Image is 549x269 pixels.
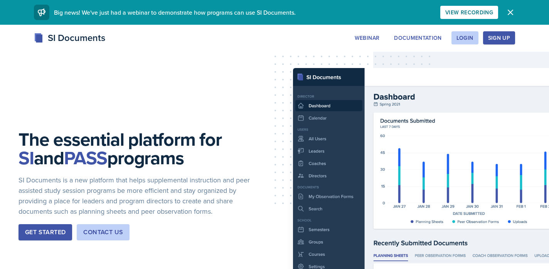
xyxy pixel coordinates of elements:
button: Get Started [19,224,72,240]
div: Get Started [25,228,66,237]
div: Contact Us [83,228,123,237]
button: View Recording [440,6,498,19]
div: Webinar [355,35,379,41]
button: Contact Us [77,224,130,240]
div: SI Documents [34,31,105,45]
button: Webinar [350,31,384,44]
div: View Recording [445,9,493,15]
button: Sign Up [483,31,515,44]
button: Login [451,31,478,44]
div: Sign Up [488,35,510,41]
span: Big news! We've just had a webinar to demonstrate how programs can use SI Documents. [54,8,296,17]
div: Login [456,35,473,41]
div: Documentation [394,35,442,41]
button: Documentation [389,31,447,44]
